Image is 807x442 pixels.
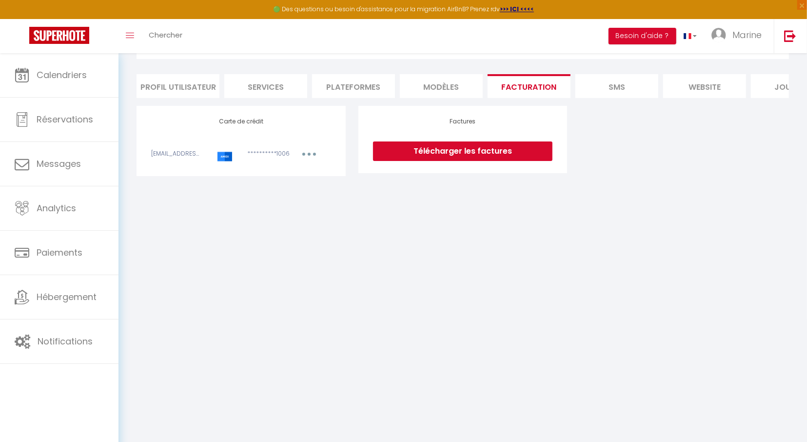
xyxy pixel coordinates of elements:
[711,28,726,42] img: ...
[38,335,93,347] span: Notifications
[224,74,307,98] li: Services
[732,29,762,41] span: Marine
[37,69,87,81] span: Calendriers
[151,118,331,125] h4: Carte de crédit
[704,19,774,53] a: ... Marine
[149,30,182,40] span: Chercher
[609,28,676,44] button: Besoin d'aide ?
[663,74,746,98] li: website
[37,291,97,303] span: Hébergement
[500,5,534,13] a: >>> ICI <<<<
[37,246,82,259] span: Paiements
[145,149,209,164] div: [EMAIL_ADDRESS][DOMAIN_NAME]
[37,202,76,214] span: Analytics
[784,30,796,42] img: logout
[37,113,93,125] span: Réservations
[137,74,219,98] li: Profil Utilisateur
[373,118,552,125] h4: Factures
[217,149,232,164] img: credit-card
[400,74,483,98] li: MODÈLES
[575,74,658,98] li: SMS
[312,74,395,98] li: Plateformes
[373,141,552,161] a: Télécharger les factures
[488,74,571,98] li: Facturation
[141,19,190,53] a: Chercher
[37,158,81,170] span: Messages
[29,27,89,44] img: Super Booking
